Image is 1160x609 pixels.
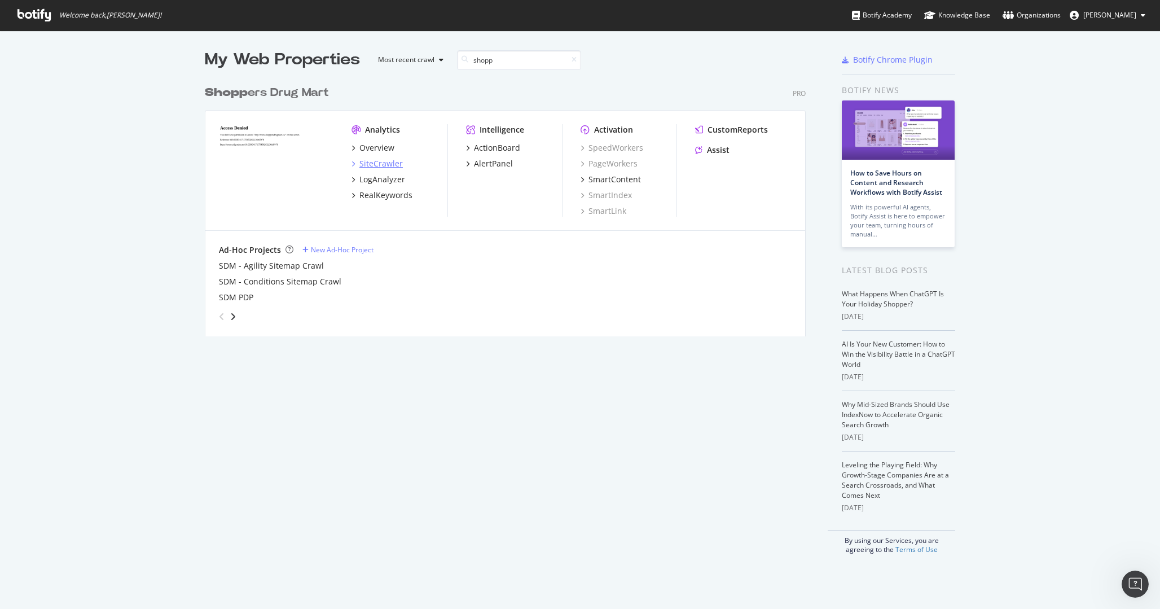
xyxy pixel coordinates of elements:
[466,142,520,154] a: ActionBoard
[359,142,394,154] div: Overview
[351,142,394,154] a: Overview
[1083,10,1136,20] span: Mihir Naik
[853,54,933,65] div: Botify Chrome Plugin
[850,168,942,197] a: How to Save Hours on Content and Research Workflows with Botify Assist
[695,144,730,156] a: Assist
[828,530,955,554] div: By using our Services, you are agreeing to the
[842,503,955,513] div: [DATE]
[842,432,955,442] div: [DATE]
[842,339,955,369] a: AI Is Your New Customer: How to Win the Visibility Battle in a ChatGPT World
[466,158,513,169] a: AlertPanel
[205,49,360,71] div: My Web Properties
[205,71,815,336] div: grid
[219,292,253,303] a: SDM PDP
[842,264,955,277] div: Latest Blog Posts
[359,158,403,169] div: SiteCrawler
[214,308,229,326] div: angle-left
[842,372,955,382] div: [DATE]
[205,85,333,101] a: Shoppers Drug Mart
[480,124,524,135] div: Intelligence
[219,276,341,287] a: SDM - Conditions Sitemap Crawl
[1122,571,1149,598] iframe: Intercom live chat
[369,51,448,69] button: Most recent crawl
[457,50,581,70] input: Search
[351,158,403,169] a: SiteCrawler
[219,244,281,256] div: Ad-Hoc Projects
[311,245,374,255] div: New Ad-Hoc Project
[581,158,638,169] a: PageWorkers
[581,205,626,217] a: SmartLink
[378,56,434,63] div: Most recent crawl
[359,174,405,185] div: LogAnalyzer
[695,124,768,135] a: CustomReports
[842,400,950,430] a: Why Mid-Sized Brands Should Use IndexNow to Accelerate Organic Search Growth
[229,311,237,322] div: angle-right
[793,89,806,98] div: Pro
[707,144,730,156] div: Assist
[359,190,412,201] div: RealKeywords
[219,260,324,271] a: SDM - Agility Sitemap Crawl
[302,245,374,255] a: New Ad-Hoc Project
[842,84,955,97] div: Botify news
[842,289,944,309] a: What Happens When ChatGPT Is Your Holiday Shopper?
[581,142,643,154] a: SpeedWorkers
[581,190,632,201] a: SmartIndex
[205,85,329,101] div: ers Drug Mart
[351,174,405,185] a: LogAnalyzer
[1003,10,1061,21] div: Organizations
[365,124,400,135] div: Analytics
[581,174,641,185] a: SmartContent
[895,545,938,554] a: Terms of Use
[594,124,633,135] div: Activation
[842,100,955,160] img: How to Save Hours on Content and Research Workflows with Botify Assist
[351,190,412,201] a: RealKeywords
[474,158,513,169] div: AlertPanel
[850,203,946,239] div: With its powerful AI agents, Botify Assist is here to empower your team, turning hours of manual…
[842,54,933,65] a: Botify Chrome Plugin
[59,11,161,20] span: Welcome back, [PERSON_NAME] !
[842,312,955,322] div: [DATE]
[588,174,641,185] div: SmartContent
[474,142,520,154] div: ActionBoard
[1061,6,1154,24] button: [PERSON_NAME]
[842,460,949,500] a: Leveling the Playing Field: Why Growth-Stage Companies Are at a Search Crossroads, and What Comes...
[852,10,912,21] div: Botify Academy
[924,10,990,21] div: Knowledge Base
[219,124,333,216] img: https://www.shoppersdrugmart.ca/
[205,87,248,98] b: Shopp
[708,124,768,135] div: CustomReports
